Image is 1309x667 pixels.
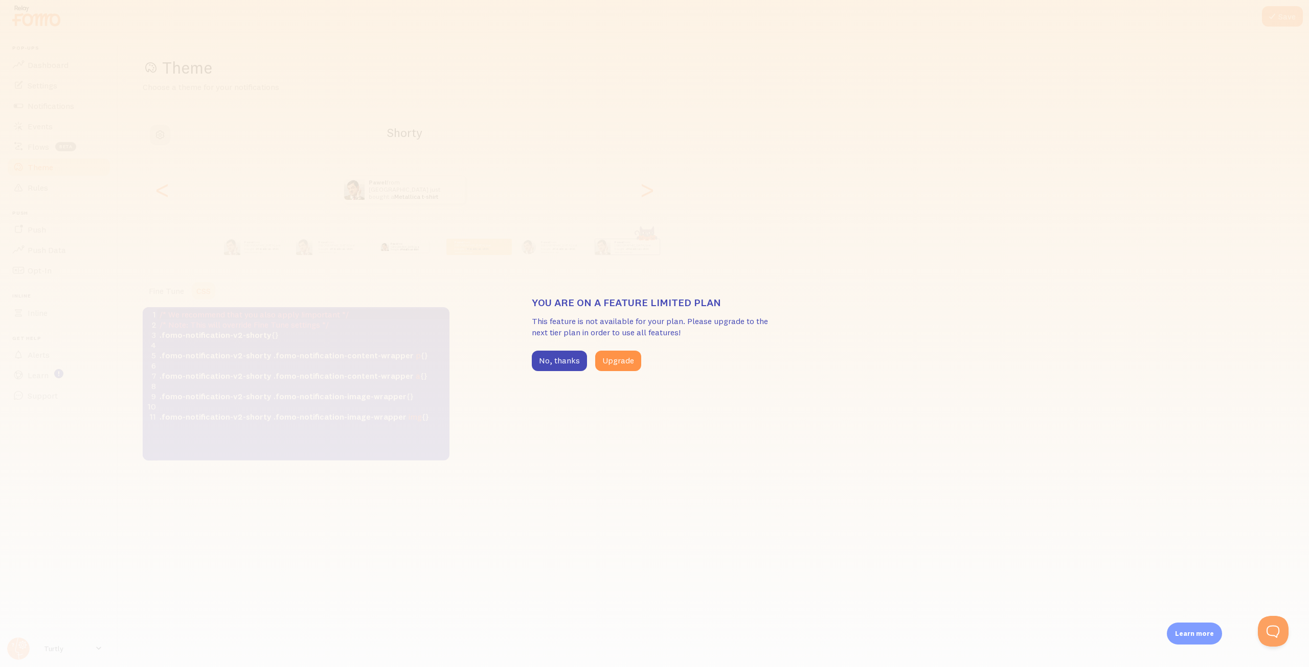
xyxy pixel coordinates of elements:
div: Learn more [1167,623,1222,645]
iframe: Help Scout Beacon - Open [1258,616,1289,647]
button: No, thanks [532,351,587,371]
p: This feature is not available for your plan. Please upgrade to the next tier plan in order to use... [532,315,777,339]
p: Learn more [1175,629,1214,638]
h3: You are on a feature limited plan [532,296,777,309]
button: Upgrade [595,351,641,371]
